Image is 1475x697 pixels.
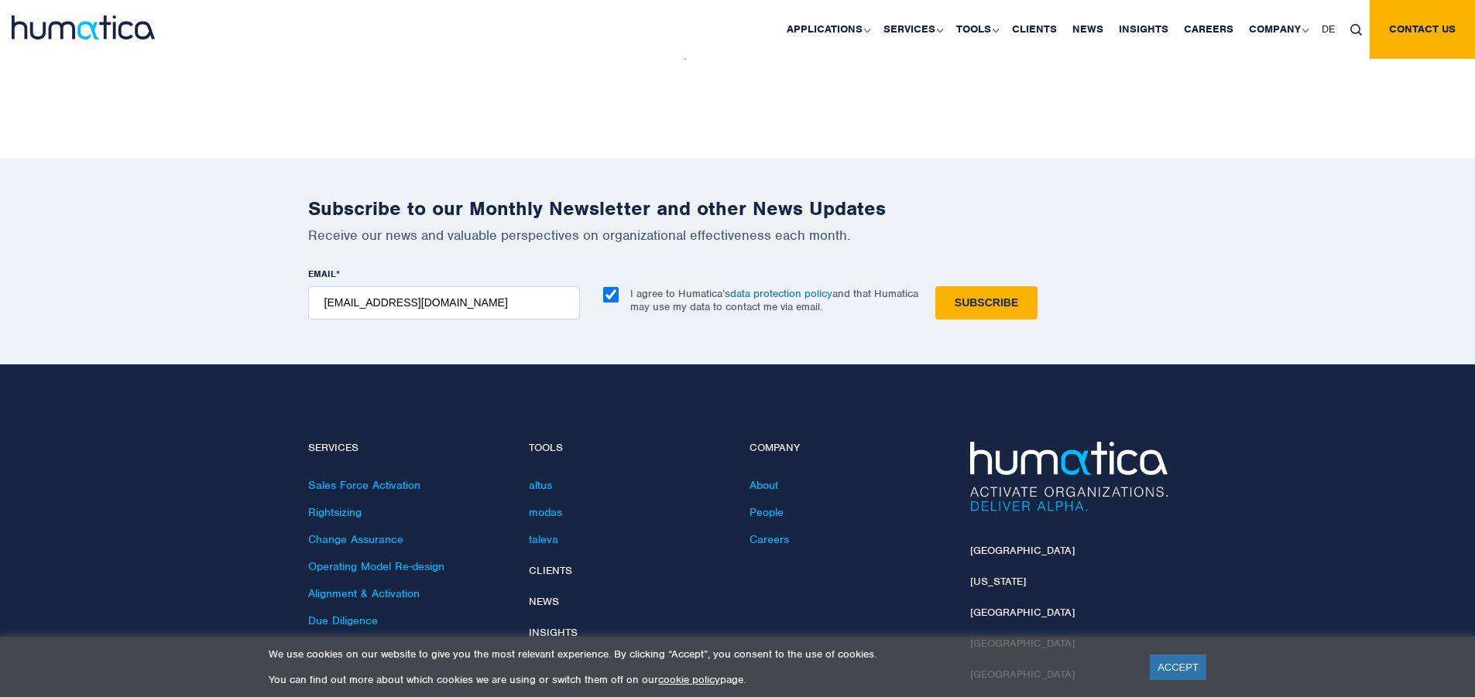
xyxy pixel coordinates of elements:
[1350,24,1362,36] img: search_icon
[308,227,1168,244] p: Receive our news and valuable perspectives on organizational effectiveness each month.
[658,673,720,686] a: cookie policy
[308,196,1168,220] h2: Subscribe to our Monthly Newsletter and other News Updates
[730,287,832,300] a: data protection policy
[12,15,155,39] img: logo
[308,559,444,573] a: Operating Model Re-design
[308,442,506,455] h4: Services
[970,442,1168,511] img: Humatica
[308,586,420,600] a: Alignment & Activation
[308,505,362,519] a: Rightsizing
[935,286,1038,319] input: Subscribe
[750,442,947,455] h4: Company
[603,287,619,302] input: I agree to Humatica’sdata protection policyand that Humatica may use my data to contact me via em...
[630,287,918,313] p: I agree to Humatica’s and that Humatica may use my data to contact me via email.
[308,286,580,319] input: name@company.com
[308,268,336,280] span: EMAIL
[529,564,572,577] a: Clients
[970,606,1075,619] a: [GEOGRAPHIC_DATA]
[1322,22,1335,36] span: DE
[750,532,789,546] a: Careers
[529,532,558,546] a: taleva
[269,647,1130,661] p: We use cookies on our website to give you the most relevant experience. By clicking “Accept”, you...
[970,544,1075,557] a: [GEOGRAPHIC_DATA]
[750,505,784,519] a: People
[269,673,1130,686] p: You can find out more about which cookies we are using or switch them off on our page.
[529,626,578,639] a: Insights
[1150,654,1206,680] a: ACCEPT
[529,505,562,519] a: modas
[529,478,552,492] a: altus
[308,532,403,546] a: Change Assurance
[308,613,378,627] a: Due Diligence
[970,575,1026,588] a: [US_STATE]
[750,478,778,492] a: About
[308,478,420,492] a: Sales Force Activation
[529,442,726,455] h4: Tools
[529,595,559,608] a: News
